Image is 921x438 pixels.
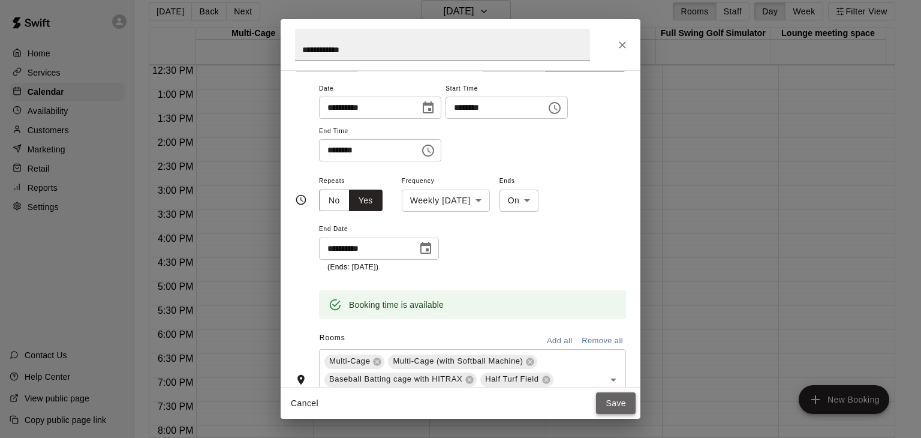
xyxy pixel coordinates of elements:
span: Rooms [320,334,345,342]
p: (Ends: [DATE]) [327,262,431,274]
div: Multi-Cage [324,355,384,369]
button: Choose date, selected date is Nov 4, 2025 [416,96,440,120]
span: Multi-Cage [324,355,375,367]
div: Half Turf Field [480,373,553,387]
span: Frequency [402,173,490,190]
svg: Rooms [295,374,307,386]
span: Half Turf Field [480,373,543,385]
div: outlined button group [319,190,383,212]
div: Weekly [DATE] [402,190,490,212]
span: Repeats [319,173,392,190]
div: Multi-Cage (with Softball Machine) [388,355,537,369]
button: Cancel [285,392,324,415]
button: Choose date, selected date is Nov 18, 2025 [414,236,438,260]
span: End Date [319,221,439,238]
span: Start Time [446,81,568,97]
button: Save [596,392,636,415]
span: Baseball Batting cage with HITRAX [324,373,467,385]
span: Multi-Cage (with Softball Machine) [388,355,528,367]
span: End Time [319,124,441,140]
button: Close [612,34,633,56]
span: Date [319,81,441,97]
button: Choose time, selected time is 9:00 PM [416,139,440,163]
button: Add all [540,332,579,350]
div: On [499,190,539,212]
button: Remove all [579,332,626,350]
button: Open [605,371,622,388]
button: Yes [349,190,383,212]
button: Choose time, selected time is 5:00 PM [543,96,567,120]
span: Ends [499,173,539,190]
div: Booking time is available [349,294,444,316]
svg: Timing [295,194,307,206]
div: Baseball Batting cage with HITRAX [324,373,477,387]
button: No [319,190,350,212]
